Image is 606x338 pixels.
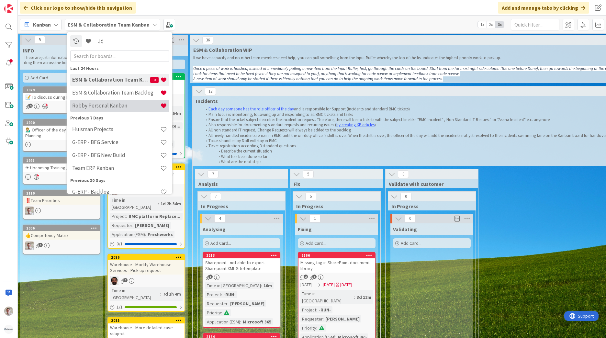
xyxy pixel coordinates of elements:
div: [PERSON_NAME] [133,222,171,229]
span: 1 [309,215,320,222]
span: : [158,200,159,207]
div: Project [205,291,221,298]
span: 1 [39,243,43,247]
div: Application (ESM) [205,318,240,325]
span: Validate with customer [389,181,470,187]
span: : [126,213,127,220]
span: 12 [205,87,216,95]
div: 2110‼️Team Priorities [23,190,100,205]
div: [PERSON_NAME] [229,300,266,307]
em: Look for items that need to be fixed (even if they are not assigned to you), anything that’s wait... [193,71,460,76]
span: In Progress [391,203,467,209]
div: Click our logo to show/hide this navigation [20,2,136,14]
div: 1d 2h 34m [159,200,183,207]
div: 2110 [26,191,100,196]
div: 2085 [108,318,185,323]
div: Previous 30 Days [70,177,169,184]
div: Priority [300,324,316,332]
div: BMC platform Replace... [127,213,182,220]
div: 1979 [23,87,100,93]
div: 1990 [23,120,100,126]
span: Fixing [298,226,312,232]
span: 3x [495,21,504,28]
span: : [221,309,222,316]
div: 1990💁🏼‍♂️ Officer of the day (Support role) Planning [23,120,100,140]
span: Add Card... [210,240,231,246]
div: Rd [23,242,100,250]
div: Requester [110,222,132,229]
div: 16m [262,282,274,289]
span: Add Card... [306,240,326,246]
div: Requester [205,300,228,307]
div: Add and manage tabs by clicking [498,2,589,14]
div: 1979 [26,88,100,92]
input: Search for boards... [70,50,169,62]
div: 2006 [26,226,100,231]
span: : [323,315,324,322]
span: 0 [405,215,416,222]
span: 5 [305,193,316,200]
span: 4 [28,104,33,108]
span: 7 [208,170,219,178]
span: 3 [312,275,317,279]
span: Fix [294,181,375,187]
div: 2006👍Competency Matrix [23,225,100,240]
span: In Progress [201,203,277,209]
div: Requester [300,315,323,322]
span: : [132,222,133,229]
span: : [316,324,317,332]
div: 3d 12m [355,294,373,301]
span: INFO [23,47,34,54]
div: 2166 [301,253,375,258]
div: 1991 [26,158,100,163]
div: 0/1 [108,240,185,248]
span: [DATE] [323,281,335,288]
div: -RUN- [222,291,237,298]
span: 2 [304,275,308,279]
div: 2086 [111,255,185,260]
h4: Huisman Projects [72,126,160,132]
div: 2086Warehouse - Modify Warehouse Services - Pick-up request [108,254,185,275]
span: : [316,306,317,313]
div: 2006 [23,225,100,231]
img: Rd [25,242,34,250]
div: 2213Sharepoint - not able to export Sharepoint XML Sitetemplate [203,253,280,273]
b: ESM & Collaboration Team Kanban [68,21,150,28]
img: AC [110,276,118,285]
div: Time in [GEOGRAPHIC_DATA] [205,282,261,289]
div: Missing tag in SharePoint document library [298,258,375,273]
div: Priority [205,309,221,316]
span: 0 / 1 [117,241,123,247]
em: A new item of work should only be started if there is literally nothing that you can do to help t... [193,76,443,82]
div: Last 24 Hours [70,65,169,72]
span: 3 [208,275,213,279]
span: Add Card... [30,75,51,81]
span: : [160,290,161,298]
span: Analysis [198,181,280,187]
div: Warehouse - More detailed case subject [108,323,185,338]
div: 2110 [23,190,100,196]
img: Rd [4,307,13,316]
span: 0 [398,170,409,178]
span: Analysing [203,226,226,232]
span: 36 [202,36,213,44]
h4: G-ERP - BFG Service [72,139,160,145]
div: AC [108,276,185,285]
h4: ESM & Collaboration Team Kanban [72,76,150,83]
span: 4 [214,215,225,222]
span: Support [14,1,29,9]
div: Sharepoint - not able to export Sharepoint XML Sitetemplate [203,258,280,273]
h4: Robby Personal Kanban [72,102,160,109]
h4: G-ERP - Backlog [72,188,160,195]
div: 7d 1h 4m [161,290,183,298]
span: 1x [478,21,487,28]
div: [DATE] [340,281,352,288]
div: ✈ Upcoming Training / Holidays etc. [23,163,100,172]
div: Application (ESM) [110,231,145,238]
span: Validating [393,226,417,232]
img: avatar [4,325,13,334]
div: 2213 [203,253,280,258]
span: : [240,318,241,325]
span: 2x [487,21,495,28]
span: : [261,282,262,289]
